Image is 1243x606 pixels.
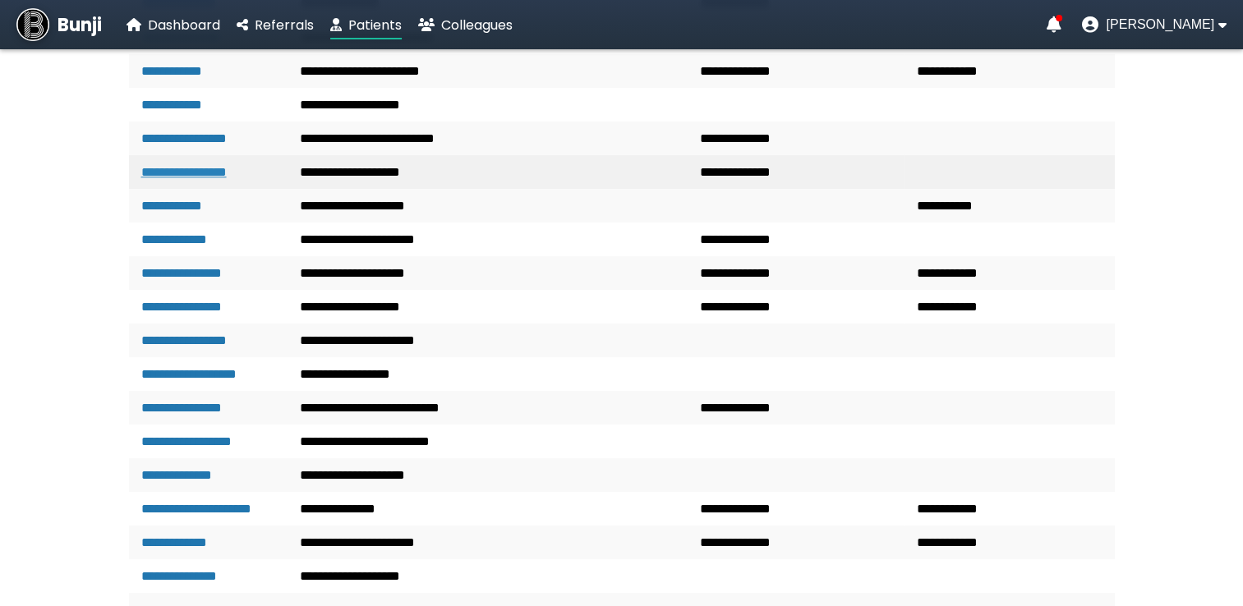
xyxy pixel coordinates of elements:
span: Colleagues [441,16,513,34]
span: [PERSON_NAME] [1106,17,1214,32]
a: Notifications [1046,16,1061,33]
a: Patients [330,15,402,35]
a: Dashboard [127,15,220,35]
span: Bunji [58,11,102,39]
a: Referrals [237,15,314,35]
span: Patients [348,16,402,34]
img: Bunji Dental Referral Management [16,8,49,41]
span: Referrals [255,16,314,34]
button: User menu [1081,16,1227,33]
a: Bunji [16,8,102,41]
span: Dashboard [148,16,220,34]
a: Colleagues [418,15,513,35]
